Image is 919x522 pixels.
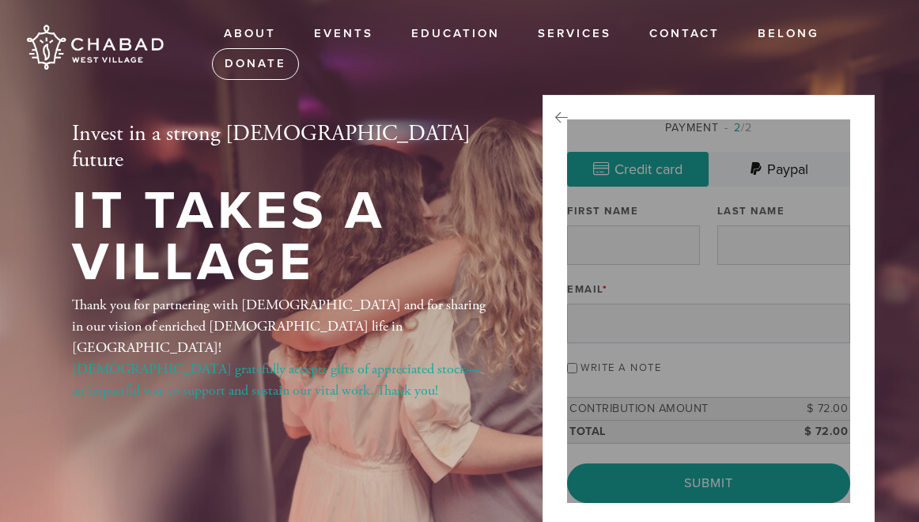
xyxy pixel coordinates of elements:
a: Events [302,19,385,49]
h1: It Takes a Village [72,186,491,288]
a: Donate [212,48,299,80]
img: Chabad%20West%20Village.png [24,19,165,76]
div: Thank you for partnering with [DEMOGRAPHIC_DATA] and for sharing in our vision of enriched [DEMOG... [72,294,491,401]
a: Belong [746,19,831,49]
a: About [212,19,288,49]
a: [DEMOGRAPHIC_DATA] gratefully accepts gifts of appreciated stock—an impactful way to support and ... [72,360,481,399]
a: Services [526,19,623,49]
a: Contact [637,19,732,49]
a: EDUCATION [399,19,512,49]
h2: Invest in a strong [DEMOGRAPHIC_DATA] future [72,121,491,174]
